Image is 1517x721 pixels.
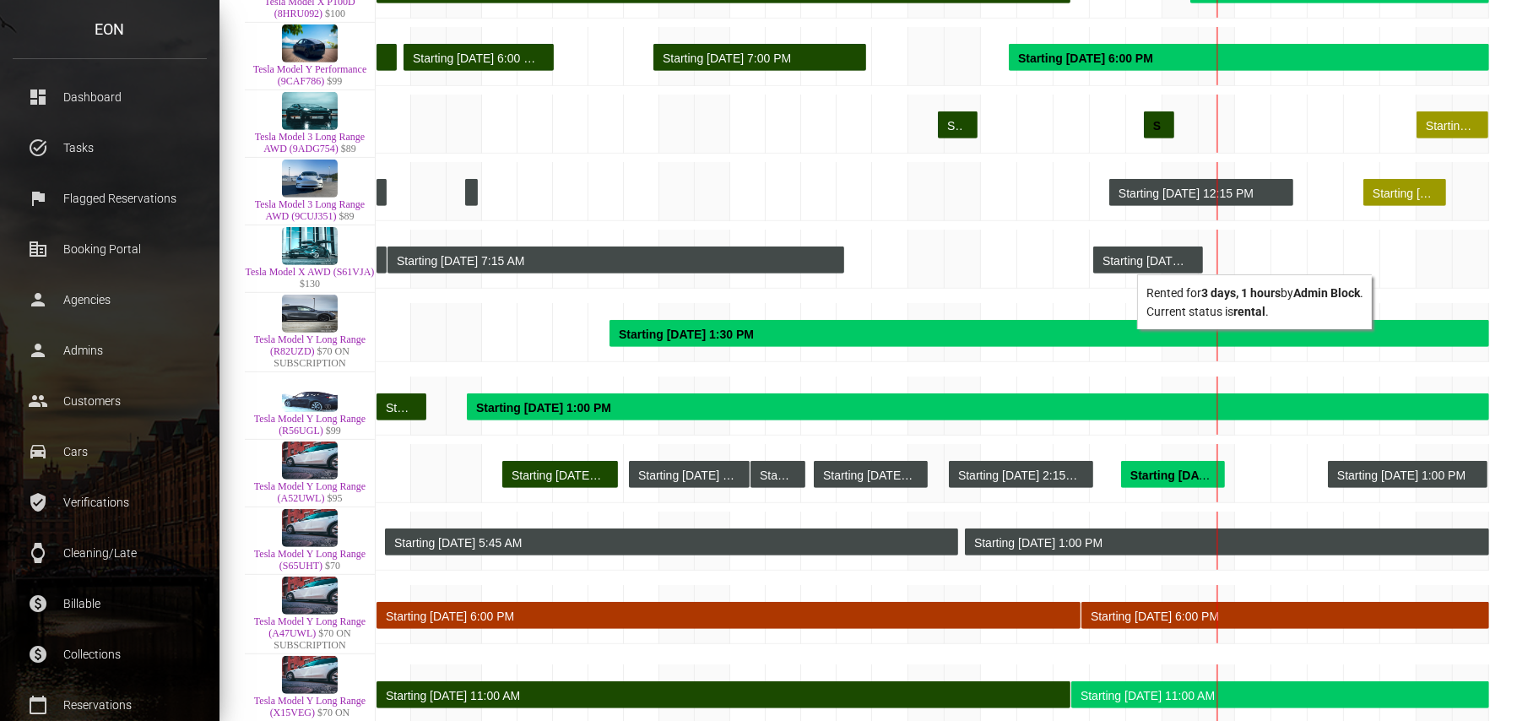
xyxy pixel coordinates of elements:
[760,462,792,489] div: Starting [DATE] 12:45 PM
[246,266,375,278] a: Tesla Model X AWD (S61VJA)
[965,529,1489,556] div: Rented for 14 days, 13 hours by Admin Block . Current status is rental .
[254,333,366,357] a: Tesla Model Y Long Range (R82UZD)
[974,529,1476,556] div: Starting [DATE] 1:00 PM
[1233,305,1265,318] b: rental
[377,681,1070,708] div: Rented for 30 days by Edwin Walker . Current status is completed .
[282,92,338,130] img: Tesla Model 3 Long Range AWD (9ADG754)
[13,532,207,574] a: watch Cleaning/Late
[25,236,194,262] p: Booking Portal
[326,425,341,436] span: $99
[245,440,376,507] td: Tesla Model Y Long Range (A52UWL) $95 7SAYGDEE5NF386050
[823,462,914,489] div: Starting [DATE] 8:00 AM
[377,179,387,206] div: Rented for 2 days, 13 hours by Admin Block . Current status is rental .
[254,548,366,572] a: Tesla Model Y Long Range (S65UHT)
[282,227,338,265] img: Tesla Model X AWD (S61VJA)
[1081,602,1489,629] div: Rented for 30 days by Jordan Smith . Current status is late .
[512,462,604,489] div: Starting [DATE] 1:00 PM
[25,186,194,211] p: Flagged Reservations
[386,603,1067,630] div: Starting [DATE] 6:00 PM
[13,76,207,118] a: dashboard Dashboard
[13,380,207,422] a: people Customers
[814,461,928,488] div: Rented for 3 days, 5 hours by Admin Block . Current status is rental .
[282,295,338,333] img: Tesla Model Y Long Range (R82UZD)
[327,492,342,504] span: $95
[325,8,345,19] span: $100
[467,393,1489,420] div: Rented for 30 days by meli marin . Current status is rental .
[13,431,207,473] a: drive_eta Cars
[502,461,618,488] div: Rented for 3 days, 7 hours by Ramon Yera . Current status is completed .
[663,45,853,72] div: Starting [DATE] 7:00 PM
[1121,461,1225,488] div: Rented for 2 days, 21 hours by Stanley chen . Current status is rental .
[1337,462,1474,489] div: Starting [DATE] 1:00 PM
[341,143,356,154] span: $89
[245,575,376,654] td: Tesla Model Y Long Range (A47UWL) $70 ON SUBSCRIPTION 7SAYGDEE5NF385576
[1119,180,1280,207] div: Starting [DATE] 12:15 PM
[1363,179,1446,206] div: Rented for 2 days, 7 hours by William Hardy . Current status is verified .
[386,394,413,421] div: Starting [DATE] 11:00 AM
[25,338,194,363] p: Admins
[387,247,844,274] div: Rented for 12 days, 21 hours by Admin Block . Current status is rental .
[1109,179,1293,206] div: Rented for 5 days, 2 hours by Admin Block . Current status is rental .
[13,633,207,675] a: paid Collections
[327,75,342,87] span: $99
[1018,51,1153,65] strong: Starting [DATE] 6:00 PM
[282,509,338,547] img: Tesla Model Y Long Range (S65UHT)
[255,198,365,222] a: Tesla Model 3 Long Range AWD (9CUJ351)
[377,44,397,71] div: Rented for 3 days, 2 hours by Mike Sabath . Current status is completed .
[1009,44,1489,71] div: Rented for 20 days by Kai Wong . Current status is rental .
[254,480,366,504] a: Tesla Model Y Long Range (A52UWL)
[386,682,1057,709] div: Starting [DATE] 11:00 AM
[397,247,831,274] div: Starting [DATE] 7:15 AM
[385,529,958,556] div: Rented for 16 days, 3 hours by Admin Block . Current status is rental .
[1153,119,1295,133] strong: Starting [DATE] 11:00 AM
[1426,112,1475,139] div: Starting [DATE] 11:30 PM
[245,158,376,225] td: Tesla Model 3 Long Range AWD (9CUJ351) $89 5YJ3E1EBXNF342515
[325,560,340,572] span: $70
[377,602,1081,629] div: Rented for 30 days by Jordan Smith . Current status is late .
[254,413,366,436] a: Tesla Model Y Long Range (R56UGL)
[653,44,866,71] div: Rented for 6 days, 1 hours by Max Futema . Current status is completed .
[13,177,207,220] a: flag Flagged Reservations
[377,393,426,420] div: Rented for 2 days, 23 hours by Jasmine Yanney . Current status is completed .
[413,45,540,72] div: Starting [DATE] 6:00 PM
[13,329,207,371] a: person Admins
[947,112,964,139] div: Starting [DATE] 7:00 PM
[1144,111,1174,138] div: Rented for 21 hours by Crull Chambless . Current status is completed .
[394,529,945,556] div: Starting [DATE] 5:45 AM
[245,90,376,158] td: Tesla Model 3 Long Range AWD (9ADG754) $89 5YJ3E1EB9NF176231
[949,461,1093,488] div: Rented for 4 days by Admin Block . Current status is rental .
[300,278,320,290] span: $130
[274,627,350,651] span: $70 ON SUBSCRIPTION
[245,293,376,372] td: Tesla Model Y Long Range (R82UZD) $70 ON SUBSCRIPTION 7SAYGDEE5NF480994
[25,84,194,110] p: Dashboard
[476,401,611,415] strong: Starting [DATE] 1:00 PM
[1093,247,1203,274] div: Rented for 3 days, 1 hours by Admin Block . Current status is rental .
[25,642,194,667] p: Collections
[254,695,366,718] a: Tesla Model Y Long Range (X15VEG)
[25,287,194,312] p: Agencies
[25,388,194,414] p: Customers
[245,23,376,90] td: Tesla Model Y Performance (9CAF786) $99 7SAYGDEF8NF485258
[13,279,207,321] a: person Agencies
[25,591,194,616] p: Billable
[750,461,805,488] div: Rented for 1 day, 14 hours by Admin Block . Current status is rental .
[339,210,355,222] span: $89
[245,507,376,575] td: Tesla Model Y Long Range (S65UHT) $70 7SAYGDEE1NF386630
[25,490,194,515] p: Verifications
[282,442,338,480] img: Tesla Model Y Long Range (A52UWL)
[1081,682,1476,709] div: Starting [DATE] 11:00 AM
[619,328,754,341] strong: Starting [DATE] 1:30 PM
[25,135,194,160] p: Tasks
[282,24,338,62] img: Tesla Model Y Performance (9CAF786)
[282,374,338,412] img: Tesla Model Y Long Range (R56UGL)
[253,63,367,87] a: Tesla Model Y Performance (9CAF786)
[1328,461,1487,488] div: Rented for 4 days, 10 hours by Admin Block . Current status is rental .
[1137,274,1372,329] div: Rented for by . Current status is .
[245,372,376,440] td: Tesla Model Y Long Range (R56UGL) $99 7SAYGDEE0PA187505
[282,160,338,198] img: Tesla Model 3 Long Range AWD (9CUJ351)
[610,320,1489,347] div: Rented for 30 days by Charles Dean . Current status is rental .
[404,44,554,71] div: Rented for 4 days, 6 hours by Alexander Turner . Current status is completed .
[1417,111,1488,138] div: Rented for 2 days by Thomas Allgeier . Current status is verified .
[255,131,365,154] a: Tesla Model 3 Long Range AWD (9ADG754)
[1130,469,1265,482] strong: Starting [DATE] 8:30 PM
